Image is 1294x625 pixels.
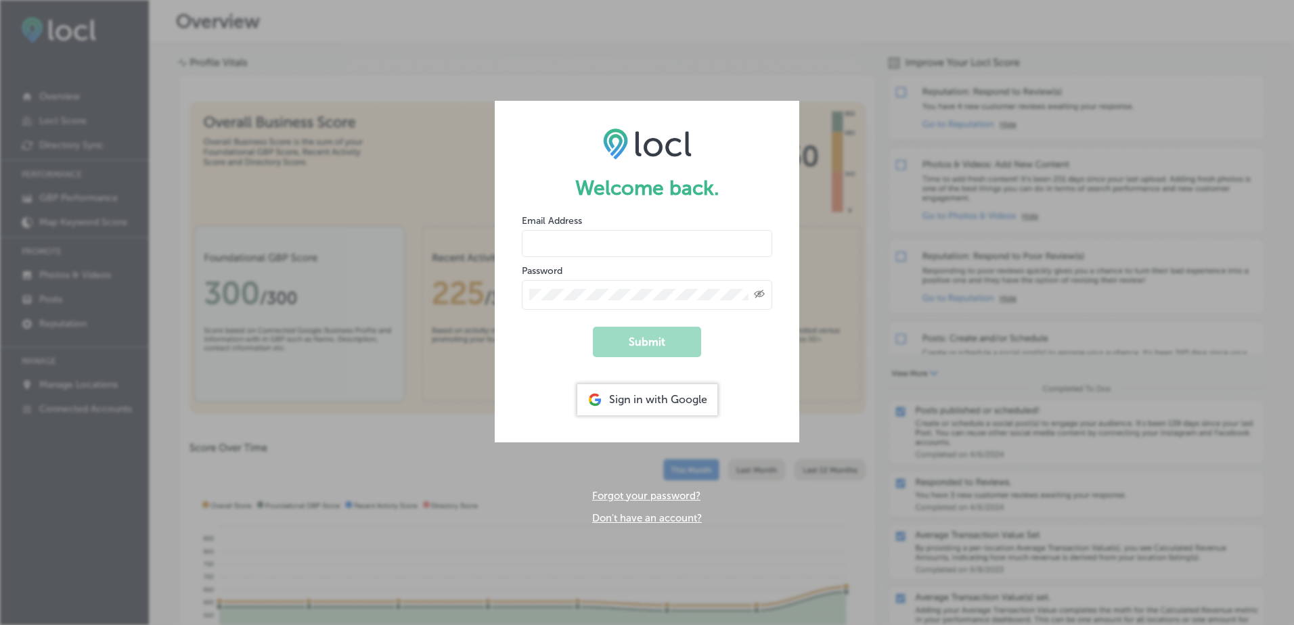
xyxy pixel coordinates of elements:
a: Don't have an account? [592,512,702,524]
button: Submit [593,327,701,357]
div: Sign in with Google [577,384,717,415]
span: Toggle password visibility [754,289,765,301]
label: Email Address [522,215,582,227]
label: Password [522,265,562,277]
h1: Welcome back. [522,176,772,200]
a: Forgot your password? [592,490,700,502]
img: LOCL logo [603,128,692,159]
